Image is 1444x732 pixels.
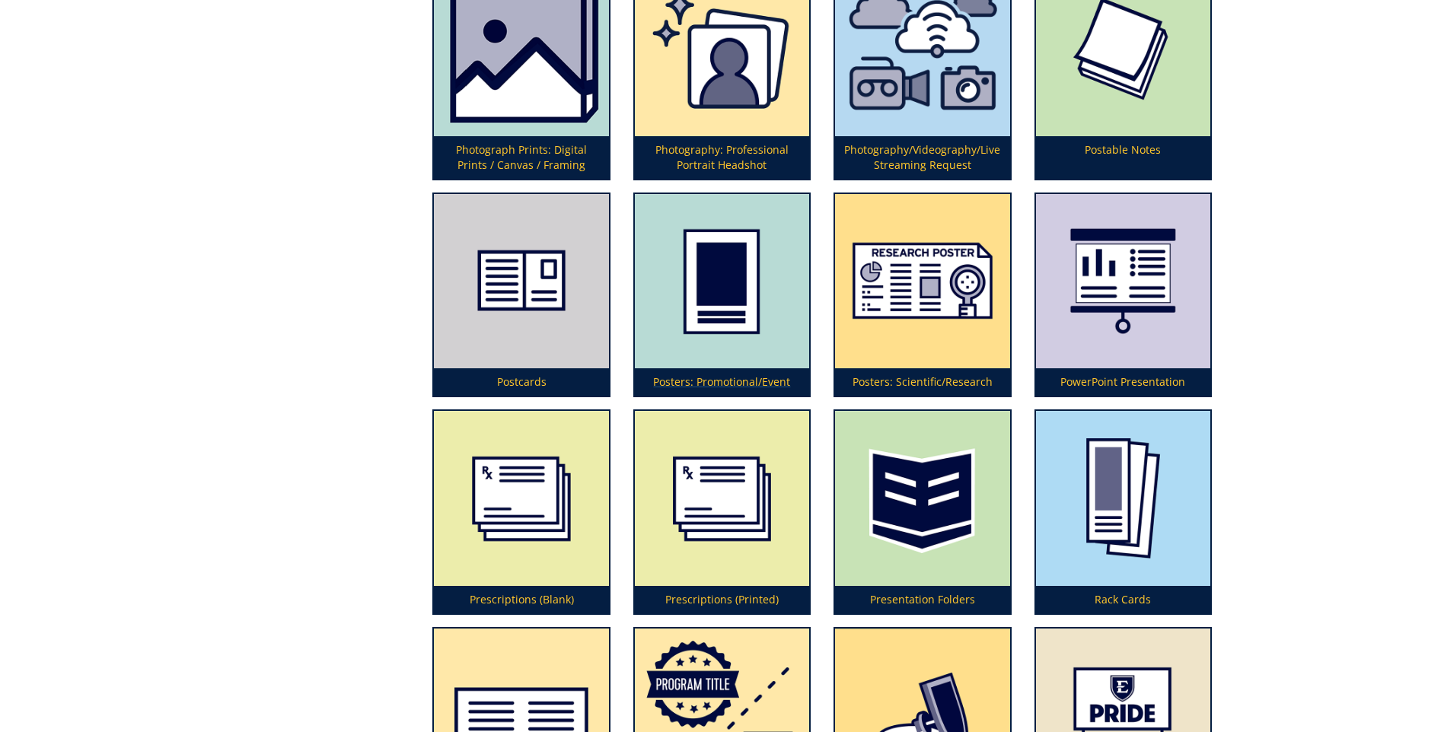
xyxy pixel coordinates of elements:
p: PowerPoint Presentation [1036,368,1210,396]
p: Rack Cards [1036,586,1210,613]
p: Photograph Prints: Digital Prints / Canvas / Framing [434,136,608,179]
p: Photography/Videography/Live Streaming Request [835,136,1009,179]
a: Posters: Promotional/Event [635,194,809,396]
p: Postable Notes [1036,136,1210,179]
img: folders-5949219d3e5475.27030474.png [835,411,1009,585]
p: Postcards [434,368,608,396]
img: rack-cards-59492a653cf634.38175772.png [1036,411,1210,585]
p: Posters: Scientific/Research [835,368,1009,396]
a: Posters: Scientific/Research [835,194,1009,396]
img: poster-promotional-5949293418faa6.02706653.png [635,194,809,368]
a: Prescriptions (Blank) [434,411,608,613]
p: Prescriptions (Printed) [635,586,809,613]
p: Photography: Professional Portrait Headshot [635,136,809,179]
a: Rack Cards [1036,411,1210,613]
img: posters-scientific-5aa5927cecefc5.90805739.png [835,194,1009,368]
a: PowerPoint Presentation [1036,194,1210,396]
p: Posters: Promotional/Event [635,368,809,396]
a: Postcards [434,194,608,396]
img: prescription-pads-594929dacd5317.41259872.png [635,411,809,585]
img: powerpoint-presentation-5949298d3aa018.35992224.png [1036,194,1210,368]
img: blank%20prescriptions-655685b7a02444.91910750.png [434,411,608,585]
a: Presentation Folders [835,411,1009,613]
p: Presentation Folders [835,586,1009,613]
p: Prescriptions (Blank) [434,586,608,613]
img: postcard-59839371c99131.37464241.png [434,194,608,368]
a: Prescriptions (Printed) [635,411,809,613]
